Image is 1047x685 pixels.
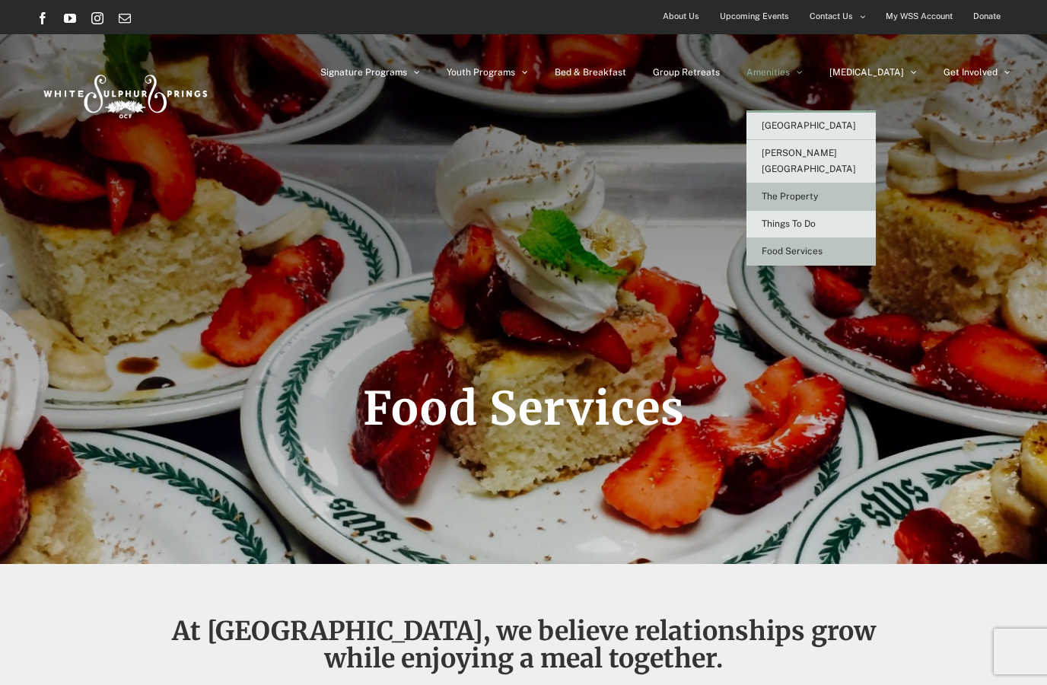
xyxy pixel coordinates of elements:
span: Food Services [363,380,685,437]
a: [GEOGRAPHIC_DATA] [746,113,876,140]
span: Upcoming Events [720,5,789,27]
span: My WSS Account [886,5,953,27]
a: The Property [746,183,876,211]
a: Facebook [37,12,49,24]
a: [MEDICAL_DATA] [829,34,917,110]
a: Signature Programs [320,34,420,110]
a: Youth Programs [447,34,528,110]
span: Signature Programs [320,68,407,77]
span: Get Involved [944,68,998,77]
span: [MEDICAL_DATA] [829,68,904,77]
span: [PERSON_NAME][GEOGRAPHIC_DATA] [762,148,856,174]
span: Amenities [746,68,790,77]
span: Group Retreats [653,68,720,77]
nav: Main Menu [320,34,1010,110]
a: Things To Do [746,211,876,238]
a: Get Involved [944,34,1010,110]
span: Donate [973,5,1001,27]
a: Group Retreats [653,34,720,110]
span: Youth Programs [447,68,515,77]
a: Food Services [746,238,876,266]
a: YouTube [64,12,76,24]
span: Bed & Breakfast [555,68,626,77]
h2: At [GEOGRAPHIC_DATA], we believe relationships grow while enjoying a meal together. [138,617,909,672]
span: Food Services [762,246,823,256]
span: The Property [762,191,818,202]
span: Things To Do [762,218,816,229]
a: [PERSON_NAME][GEOGRAPHIC_DATA] [746,140,876,183]
a: Instagram [91,12,103,24]
span: Contact Us [810,5,853,27]
img: White Sulphur Springs Logo [37,58,212,129]
a: Amenities [746,34,803,110]
span: [GEOGRAPHIC_DATA] [762,120,856,131]
span: About Us [663,5,699,27]
a: Bed & Breakfast [555,34,626,110]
